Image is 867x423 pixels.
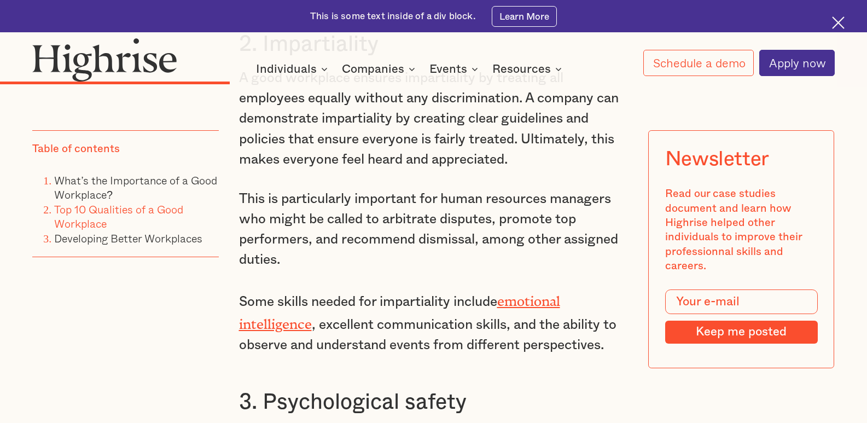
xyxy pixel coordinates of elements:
div: Resources [492,62,565,76]
div: Companies [342,62,404,76]
a: Learn More [492,6,557,27]
div: Individuals [256,62,317,76]
a: Schedule a demo [643,50,754,76]
p: Some skills needed for impartiality include , excellent communication skills, and the ability to ... [239,289,629,355]
div: Newsletter [665,147,769,170]
img: Cross icon [832,16,845,29]
div: Individuals [256,62,331,76]
div: Events [429,62,481,76]
a: Top 10 Qualities of a Good Workplace [54,201,183,232]
div: Events [429,62,467,76]
p: A good workplace ensures impartiality by treating all employees equally without any discriminatio... [239,68,629,170]
form: Modal Form [665,289,818,344]
div: This is some text inside of a div block. [310,10,476,23]
input: Your e-mail [665,289,818,314]
a: Apply now [759,50,834,76]
div: Companies [342,62,418,76]
a: What’s the Importance of a Good Workplace? [54,172,217,203]
p: This is particularly important for human resources managers who might be called to arbitrate disp... [239,189,629,270]
input: Keep me posted [665,321,818,344]
img: Highrise logo [32,38,177,82]
a: Developing Better Workplaces [54,229,202,246]
div: Resources [492,62,551,76]
h3: 3. Psychological safety [239,389,629,416]
a: emotional intelligence [239,293,560,325]
div: Table of contents [32,142,120,156]
div: Read our case studies document and learn how Highrise helped other individuals to improve their p... [665,187,818,273]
